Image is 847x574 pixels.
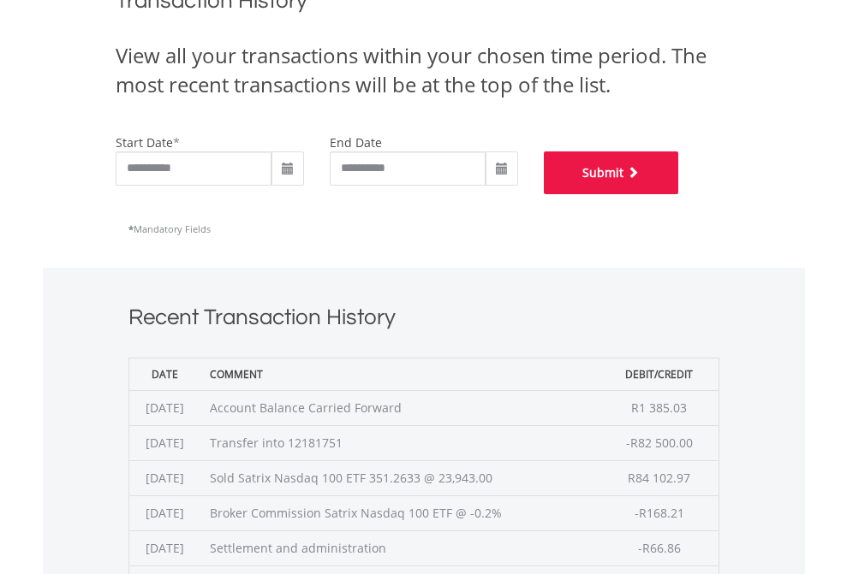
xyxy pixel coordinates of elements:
[635,505,684,521] span: -R168.21
[544,151,679,194] button: Submit
[201,425,601,460] td: Transfer into 12181751
[128,222,211,235] span: Mandatory Fields
[128,390,201,425] td: [DATE]
[116,41,732,100] div: View all your transactions within your chosen time period. The most recent transactions will be a...
[600,358,719,390] th: Debit/Credit
[201,530,601,565] td: Settlement and administration
[128,358,201,390] th: Date
[128,302,719,340] h1: Recent Transaction History
[628,470,690,486] span: R84 102.97
[116,134,173,151] label: start date
[128,495,201,530] td: [DATE]
[128,425,201,460] td: [DATE]
[201,460,601,495] td: Sold Satrix Nasdaq 100 ETF 351.2633 @ 23,943.00
[128,460,201,495] td: [DATE]
[330,134,382,151] label: end date
[631,399,687,416] span: R1 385.03
[201,495,601,530] td: Broker Commission Satrix Nasdaq 100 ETF @ -0.2%
[638,540,681,556] span: -R66.86
[201,358,601,390] th: Comment
[201,390,601,425] td: Account Balance Carried Forward
[626,435,693,451] span: -R82 500.00
[128,530,201,565] td: [DATE]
